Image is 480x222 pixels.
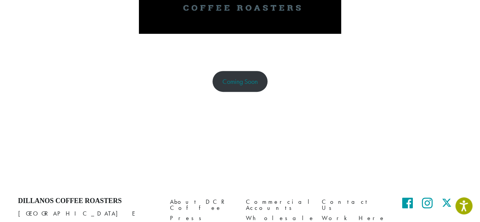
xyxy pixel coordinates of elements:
[246,197,310,213] a: Commercial Accounts
[170,197,234,213] a: About DCR Coffee
[18,197,159,205] h4: Dillanos Coffee Roasters
[212,71,268,92] a: Coming Soon
[322,197,386,213] a: Contact Us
